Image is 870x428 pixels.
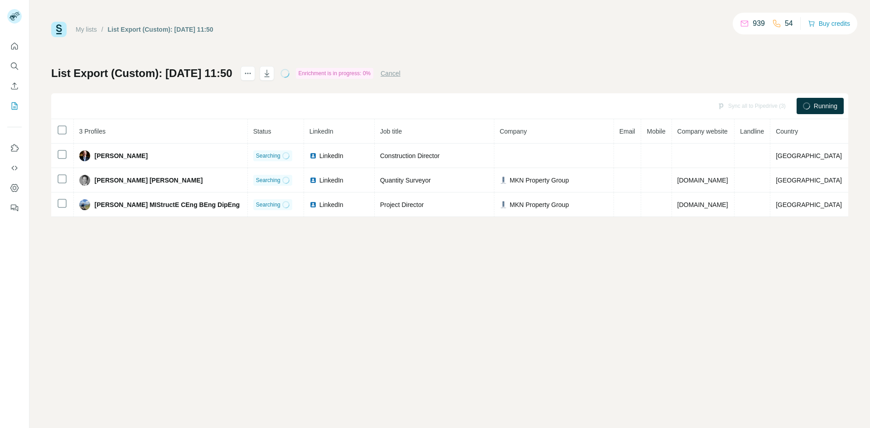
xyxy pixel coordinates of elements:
[677,128,728,135] span: Company website
[7,160,22,176] button: Use Surfe API
[7,180,22,196] button: Dashboard
[296,68,373,79] div: Enrichment is in progress: 0%
[677,201,728,208] span: [DOMAIN_NAME]
[79,128,106,135] span: 3 Profiles
[510,176,569,185] span: MKN Property Group
[95,200,240,209] span: [PERSON_NAME] MIStructE CEng BEng DipEng
[7,200,22,216] button: Feedback
[647,128,665,135] span: Mobile
[95,176,203,185] span: [PERSON_NAME] [PERSON_NAME]
[510,200,569,209] span: MKN Property Group
[776,201,842,208] span: [GEOGRAPHIC_DATA]
[309,177,317,184] img: LinkedIn logo
[776,128,798,135] span: Country
[101,25,103,34] li: /
[785,18,793,29] p: 54
[7,58,22,74] button: Search
[776,177,842,184] span: [GEOGRAPHIC_DATA]
[380,177,431,184] span: Quantity Surveyor
[380,201,424,208] span: Project Director
[79,175,90,186] img: Avatar
[256,152,280,160] span: Searching
[500,201,507,208] img: company-logo
[79,199,90,210] img: Avatar
[309,201,317,208] img: LinkedIn logo
[7,38,22,54] button: Quick start
[677,177,728,184] span: [DOMAIN_NAME]
[380,128,402,135] span: Job title
[808,17,850,30] button: Buy credits
[51,66,232,81] h1: List Export (Custom): [DATE] 11:50
[7,98,22,114] button: My lists
[500,177,507,184] img: company-logo
[753,18,765,29] p: 939
[79,150,90,161] img: Avatar
[256,176,280,184] span: Searching
[108,25,213,34] div: List Export (Custom): [DATE] 11:50
[619,128,635,135] span: Email
[309,152,317,159] img: LinkedIn logo
[95,151,148,160] span: [PERSON_NAME]
[253,128,271,135] span: Status
[500,128,527,135] span: Company
[740,128,764,135] span: Landline
[380,152,440,159] span: Construction Director
[51,22,67,37] img: Surfe Logo
[319,151,343,160] span: LinkedIn
[814,101,837,111] span: Running
[309,128,333,135] span: LinkedIn
[256,201,280,209] span: Searching
[381,69,401,78] button: Cancel
[76,26,97,33] a: My lists
[7,78,22,94] button: Enrich CSV
[241,66,255,81] button: actions
[319,200,343,209] span: LinkedIn
[319,176,343,185] span: LinkedIn
[7,140,22,156] button: Use Surfe on LinkedIn
[776,152,842,159] span: [GEOGRAPHIC_DATA]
